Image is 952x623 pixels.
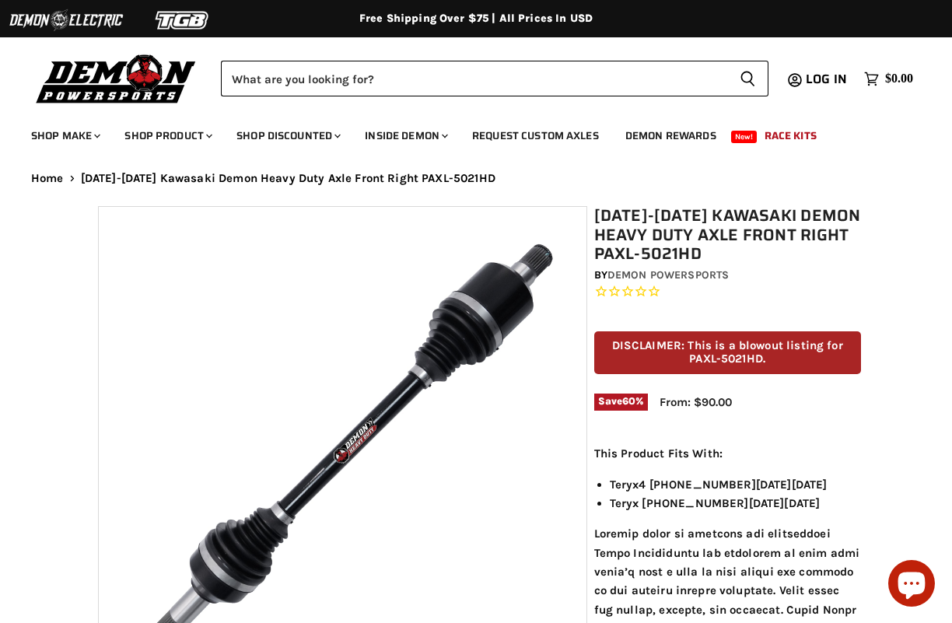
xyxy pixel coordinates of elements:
span: From: $90.00 [660,395,732,409]
p: DISCLAIMER: This is a blowout listing for PAXL-5021HD. [594,331,861,374]
form: Product [221,61,768,96]
a: Shop Product [113,120,222,152]
a: Request Custom Axles [460,120,611,152]
a: $0.00 [856,68,921,90]
a: Demon Rewards [614,120,728,152]
a: Race Kits [753,120,828,152]
a: Shop Make [19,120,110,152]
li: Teryx [PHONE_NUMBER][DATE][DATE] [610,494,861,513]
img: TGB Logo 2 [124,5,241,35]
div: by [594,267,861,284]
span: Log in [806,69,847,89]
a: Shop Discounted [225,120,350,152]
span: Rated 0.0 out of 5 stars 0 reviews [594,284,861,300]
a: Demon Powersports [607,268,729,282]
h1: [DATE]-[DATE] Kawasaki Demon Heavy Duty Axle Front Right PAXL-5021HD [594,206,861,264]
a: Home [31,172,64,185]
a: Inside Demon [353,120,457,152]
span: [DATE]-[DATE] Kawasaki Demon Heavy Duty Axle Front Right PAXL-5021HD [81,172,495,185]
span: 60 [622,395,635,407]
img: Demon Powersports [31,51,201,106]
span: Save % [594,394,648,411]
span: $0.00 [885,72,913,86]
input: Search [221,61,727,96]
p: This Product Fits With: [594,444,861,463]
li: Teryx4 [PHONE_NUMBER][DATE][DATE] [610,475,861,494]
ul: Main menu [19,114,909,152]
a: Log in [799,72,856,86]
img: Demon Electric Logo 2 [8,5,124,35]
span: New! [731,131,758,143]
button: Search [727,61,768,96]
inbox-online-store-chat: Shopify online store chat [884,560,940,611]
